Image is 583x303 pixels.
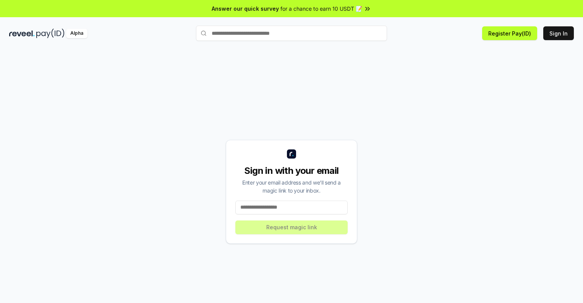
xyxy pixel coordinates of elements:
div: Sign in with your email [235,165,348,177]
span: for a chance to earn 10 USDT 📝 [280,5,362,13]
img: reveel_dark [9,29,35,38]
div: Alpha [66,29,87,38]
div: Enter your email address and we’ll send a magic link to your inbox. [235,178,348,194]
span: Answer our quick survey [212,5,279,13]
img: pay_id [36,29,65,38]
button: Sign In [543,26,574,40]
img: logo_small [287,149,296,159]
button: Register Pay(ID) [482,26,537,40]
